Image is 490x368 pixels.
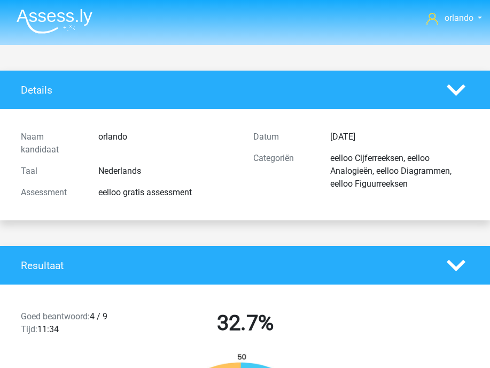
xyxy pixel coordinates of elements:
[137,310,353,336] h2: 32.7%
[13,310,129,340] div: 4 / 9 11:34
[17,9,92,34] img: Assessly
[245,131,323,143] div: Datum
[21,84,431,96] h4: Details
[90,165,245,178] div: Nederlands
[445,13,473,23] span: orlando
[21,324,37,334] span: Tijd:
[322,131,477,143] div: [DATE]
[21,311,90,321] span: Goed beantwoord:
[245,152,323,190] div: Categoriën
[13,165,90,178] div: Taal
[322,152,477,190] div: eelloo Cijferreeksen, eelloo Analogieën, eelloo Diagrammen, eelloo Figuurreeksen
[90,186,245,199] div: eelloo gratis assessment
[90,131,245,156] div: orlando
[426,12,482,25] a: orlando
[21,259,431,272] h4: Resultaat
[13,186,90,199] div: Assessment
[13,131,90,156] div: Naam kandidaat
